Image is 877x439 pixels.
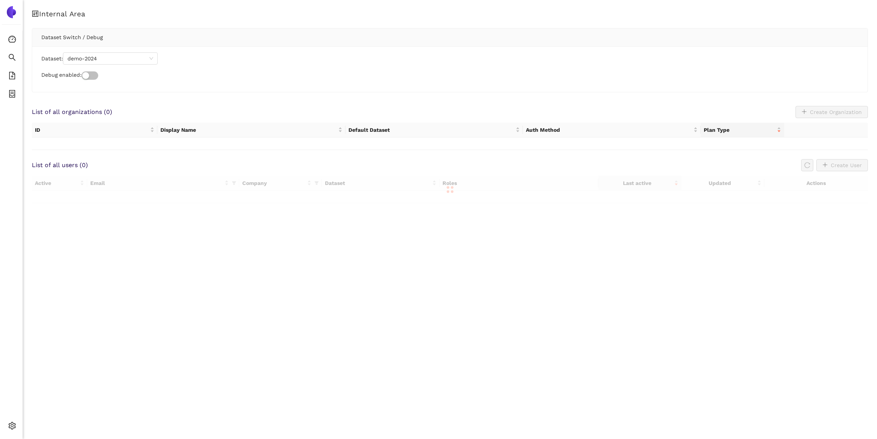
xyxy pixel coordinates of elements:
[157,123,345,137] th: this column's title is Display Name,this column is sortable
[704,126,776,134] span: Plan Type
[8,87,16,103] span: container
[795,106,868,118] button: plusCreate Organization
[523,123,701,137] th: this column's title is Auth Method,this column is sortable
[160,126,337,134] span: Display Name
[67,53,153,64] span: demo-2024
[816,159,868,171] button: plusCreate User
[41,28,858,46] div: Dataset Switch / Debug
[8,419,16,434] span: setting
[526,126,692,134] span: Auth Method
[8,69,16,84] span: file-add
[32,10,39,17] span: control
[801,159,813,171] button: reload
[5,6,17,18] img: Logo
[345,123,523,137] th: this column's title is Default Dataset,this column is sortable
[32,9,868,19] h1: Internal Area
[41,71,858,80] div: Debug enabled:
[35,126,149,134] span: ID
[8,33,16,48] span: dashboard
[8,51,16,66] span: search
[32,123,157,137] th: this column's title is ID,this column is sortable
[41,52,858,65] div: Dataset:
[32,161,88,169] span: List of all users ( 0 )
[348,126,515,134] span: Default Dataset
[32,108,112,116] span: List of all organizations ( 0 )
